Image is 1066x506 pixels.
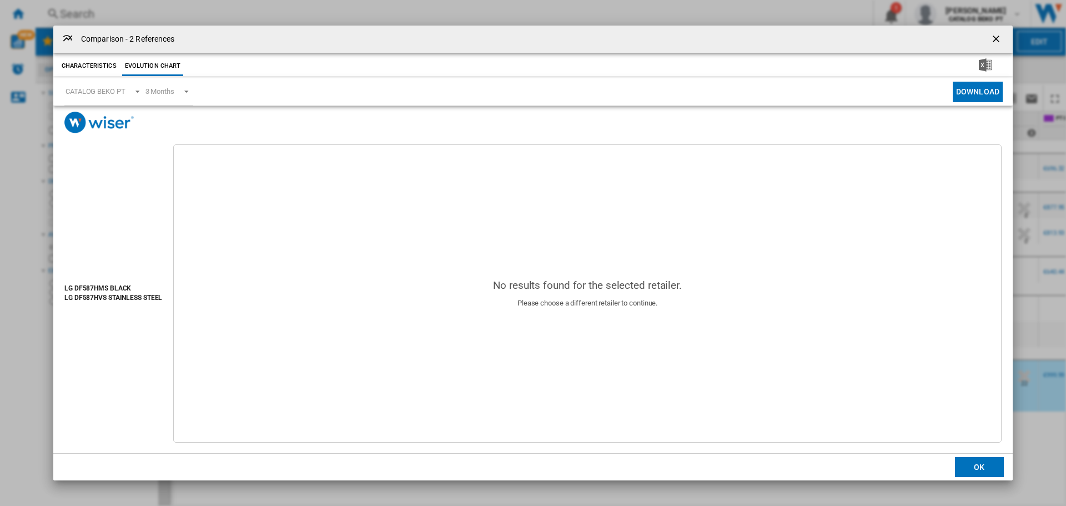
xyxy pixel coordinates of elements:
button: OK [955,457,1004,477]
button: Characteristics [59,56,119,76]
ng-md-icon: getI18NText('BUTTONS.CLOSE_DIALOG') [990,33,1004,47]
div: LG DF587HVS STAINLESS STEEL [64,293,162,303]
h4: Comparison - 2 References [76,34,175,45]
div: No results found for the selected retailer. [493,278,682,293]
button: Evolution chart [122,56,184,76]
button: Download [953,82,1003,102]
button: Download in Excel [961,56,1010,76]
div: Please choose a different retailer to continue. [493,298,682,308]
div: CATALOG BEKO PT [66,87,125,96]
md-dialog: Product popup [53,26,1013,481]
img: excel-24x24.png [979,58,992,72]
div: 3 Months [145,87,174,96]
button: getI18NText('BUTTONS.CLOSE_DIALOG') [986,28,1008,51]
div: LG DF587HMS BLACK [64,284,162,293]
img: logo_wiser_300x94.png [64,112,134,133]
